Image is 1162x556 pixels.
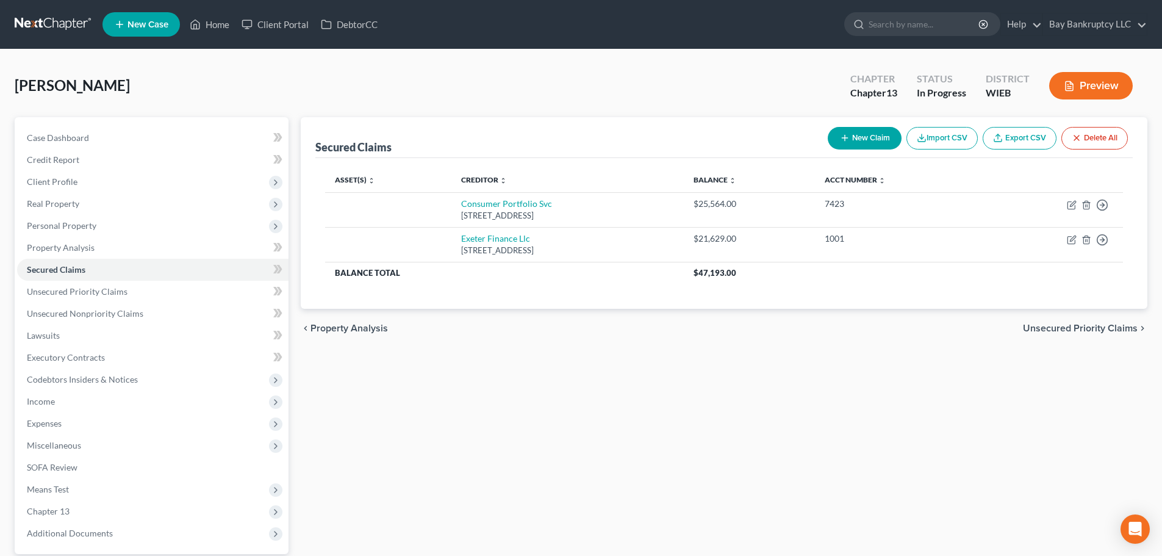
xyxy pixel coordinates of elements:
[986,72,1030,86] div: District
[27,198,79,209] span: Real Property
[27,242,95,253] span: Property Analysis
[301,323,310,333] i: chevron_left
[17,457,289,478] a: SOFA Review
[729,177,736,184] i: unfold_more
[301,323,388,333] button: chevron_left Property Analysis
[886,87,897,98] span: 13
[184,13,235,35] a: Home
[17,325,289,347] a: Lawsuits
[461,233,530,244] a: Exeter Finance Llc
[1049,72,1133,99] button: Preview
[850,72,897,86] div: Chapter
[461,210,674,222] div: [STREET_ADDRESS]
[1023,323,1147,333] button: Unsecured Priority Claims chevron_right
[17,281,289,303] a: Unsecured Priority Claims
[694,268,736,278] span: $47,193.00
[1121,514,1150,544] div: Open Intercom Messenger
[27,418,62,428] span: Expenses
[1061,127,1128,150] button: Delete All
[17,149,289,171] a: Credit Report
[1043,13,1147,35] a: Bay Bankruptcy LLC
[15,76,130,94] span: [PERSON_NAME]
[315,13,384,35] a: DebtorCC
[27,308,143,319] span: Unsecured Nonpriority Claims
[694,233,805,245] div: $21,629.00
[825,198,975,210] div: 7423
[315,140,392,154] div: Secured Claims
[694,175,736,184] a: Balance unfold_more
[17,237,289,259] a: Property Analysis
[1001,13,1042,35] a: Help
[27,528,113,538] span: Additional Documents
[917,86,966,100] div: In Progress
[27,154,79,165] span: Credit Report
[127,20,168,29] span: New Case
[235,13,315,35] a: Client Portal
[17,347,289,369] a: Executory Contracts
[461,175,507,184] a: Creditor unfold_more
[335,175,375,184] a: Asset(s) unfold_more
[986,86,1030,100] div: WIEB
[27,374,138,385] span: Codebtors Insiders & Notices
[825,233,975,245] div: 1001
[27,440,81,450] span: Miscellaneous
[917,72,966,86] div: Status
[983,127,1056,150] a: Export CSV
[27,396,55,406] span: Income
[1023,323,1138,333] span: Unsecured Priority Claims
[869,13,980,35] input: Search by name...
[325,262,684,284] th: Balance Total
[27,484,69,494] span: Means Test
[1138,323,1147,333] i: chevron_right
[461,245,674,256] div: [STREET_ADDRESS]
[27,506,70,516] span: Chapter 13
[878,177,886,184] i: unfold_more
[27,176,77,187] span: Client Profile
[27,330,60,341] span: Lawsuits
[500,177,507,184] i: unfold_more
[461,198,552,209] a: Consumer Portfolio Svc
[27,220,96,231] span: Personal Property
[17,259,289,281] a: Secured Claims
[27,286,127,297] span: Unsecured Priority Claims
[27,264,85,275] span: Secured Claims
[17,127,289,149] a: Case Dashboard
[850,86,897,100] div: Chapter
[27,132,89,143] span: Case Dashboard
[825,175,886,184] a: Acct Number unfold_more
[27,352,105,363] span: Executory Contracts
[368,177,375,184] i: unfold_more
[694,198,805,210] div: $25,564.00
[310,323,388,333] span: Property Analysis
[828,127,902,150] button: New Claim
[27,462,77,472] span: SOFA Review
[906,127,978,150] button: Import CSV
[17,303,289,325] a: Unsecured Nonpriority Claims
